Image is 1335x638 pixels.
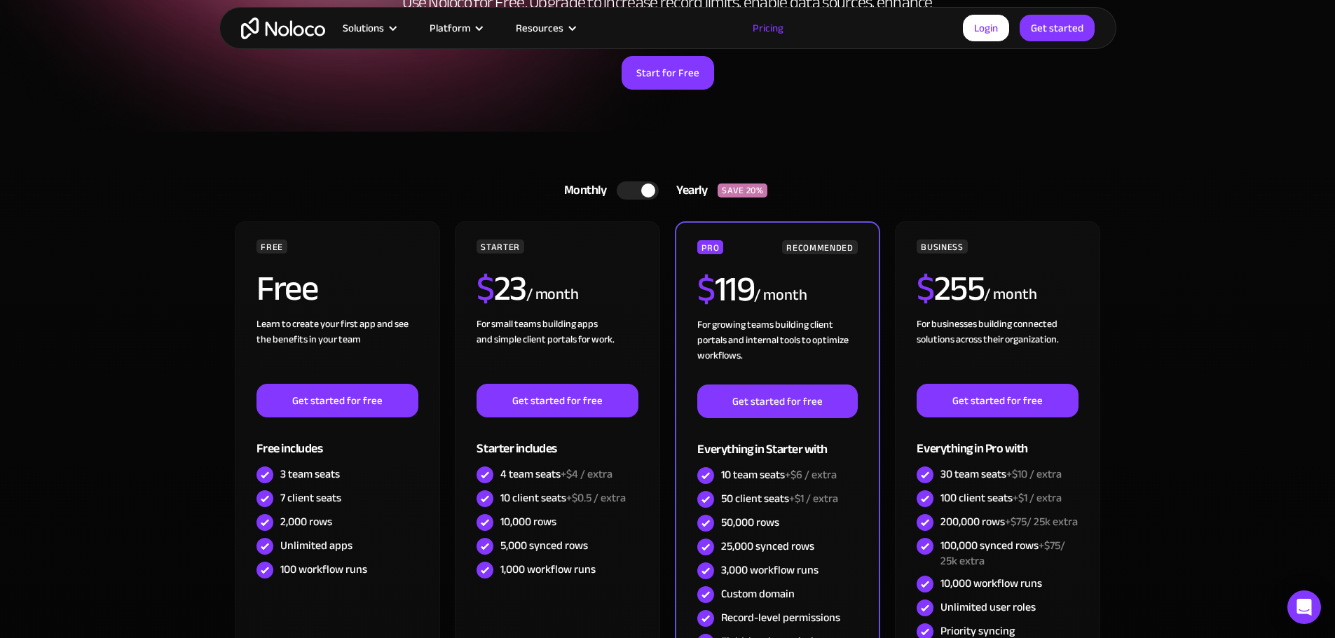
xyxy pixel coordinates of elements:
[940,490,1062,506] div: 100 client seats
[697,418,857,464] div: Everything in Starter with
[430,19,470,37] div: Platform
[718,183,767,197] div: SAVE 20%
[721,610,840,625] div: Record-level permissions
[721,562,819,578] div: 3,000 workflow runs
[721,539,814,554] div: 25,000 synced rows
[280,514,332,529] div: 2,000 rows
[477,384,638,417] a: Get started for free
[963,15,1009,41] a: Login
[721,491,838,506] div: 50 client seats
[721,515,779,530] div: 50,000 rows
[721,467,837,483] div: 10 team seats
[659,180,718,201] div: Yearly
[500,562,596,577] div: 1,000 workflow runs
[917,317,1078,384] div: For businesses building connected solutions across their organization. ‍
[325,19,412,37] div: Solutions
[1287,590,1321,624] div: Open Intercom Messenger
[697,240,723,254] div: PRO
[754,284,807,307] div: / month
[500,490,626,506] div: 10 client seats
[256,271,317,306] h2: Free
[721,586,795,602] div: Custom domain
[940,538,1078,569] div: 100,000 synced rows
[1020,15,1095,41] a: Get started
[984,284,1036,306] div: / month
[280,562,367,577] div: 100 workflow runs
[917,256,934,321] span: $
[561,464,612,485] span: +$4 / extra
[477,271,526,306] h2: 23
[516,19,563,37] div: Resources
[256,384,418,417] a: Get started for free
[917,240,967,254] div: BUSINESS
[782,240,857,254] div: RECOMMENDED
[917,417,1078,463] div: Everything in Pro with
[697,256,715,322] span: $
[500,466,612,482] div: 4 team seats
[789,488,838,509] span: +$1 / extra
[477,256,494,321] span: $
[697,317,857,384] div: For growing teams building client portals and internal tools to optimize workflows.
[940,576,1042,591] div: 10,000 workflow runs
[256,317,418,384] div: Learn to create your first app and see the benefits in your team ‍
[566,487,626,508] span: +$0.5 / extra
[1006,464,1062,485] span: +$10 / extra
[917,271,984,306] h2: 255
[940,466,1062,482] div: 30 team seats
[697,384,857,418] a: Get started for free
[697,272,754,307] h2: 119
[1013,487,1062,508] span: +$1 / extra
[477,240,523,254] div: STARTER
[477,417,638,463] div: Starter includes
[256,417,418,463] div: Free includes
[498,19,591,37] div: Resources
[940,514,1078,529] div: 200,000 rows
[280,538,352,553] div: Unlimited apps
[526,284,579,306] div: / month
[500,538,588,553] div: 5,000 synced rows
[343,19,384,37] div: Solutions
[1005,511,1078,532] span: +$75/ 25k extra
[477,317,638,384] div: For small teams building apps and simple client portals for work. ‍
[940,535,1065,571] span: +$75/ 25k extra
[622,56,714,90] a: Start for Free
[735,19,801,37] a: Pricing
[785,464,837,485] span: +$6 / extra
[256,240,287,254] div: FREE
[412,19,498,37] div: Platform
[917,384,1078,417] a: Get started for free
[280,490,341,506] div: 7 client seats
[940,599,1036,615] div: Unlimited user roles
[241,18,325,39] a: home
[547,180,617,201] div: Monthly
[500,514,556,529] div: 10,000 rows
[280,466,340,482] div: 3 team seats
